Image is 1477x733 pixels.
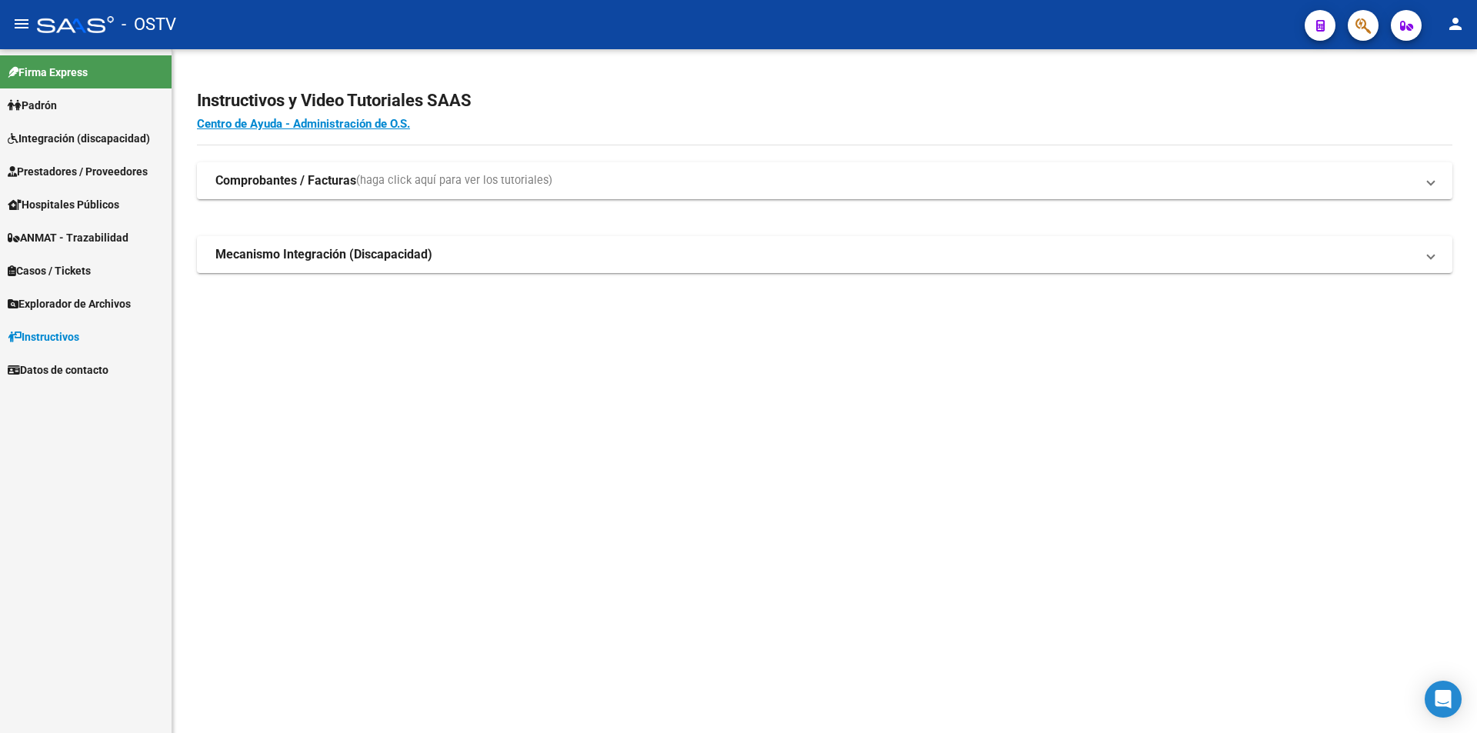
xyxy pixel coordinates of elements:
[197,117,410,131] a: Centro de Ayuda - Administración de O.S.
[8,163,148,180] span: Prestadores / Proveedores
[1425,681,1462,718] div: Open Intercom Messenger
[356,172,552,189] span: (haga click aquí para ver los tutoriales)
[8,328,79,345] span: Instructivos
[8,229,128,246] span: ANMAT - Trazabilidad
[215,246,432,263] strong: Mecanismo Integración (Discapacidad)
[8,97,57,114] span: Padrón
[215,172,356,189] strong: Comprobantes / Facturas
[8,262,91,279] span: Casos / Tickets
[197,86,1452,115] h2: Instructivos y Video Tutoriales SAAS
[8,196,119,213] span: Hospitales Públicos
[8,64,88,81] span: Firma Express
[12,15,31,33] mat-icon: menu
[8,362,108,378] span: Datos de contacto
[8,130,150,147] span: Integración (discapacidad)
[1446,15,1465,33] mat-icon: person
[122,8,176,42] span: - OSTV
[197,236,1452,273] mat-expansion-panel-header: Mecanismo Integración (Discapacidad)
[8,295,131,312] span: Explorador de Archivos
[197,162,1452,199] mat-expansion-panel-header: Comprobantes / Facturas(haga click aquí para ver los tutoriales)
